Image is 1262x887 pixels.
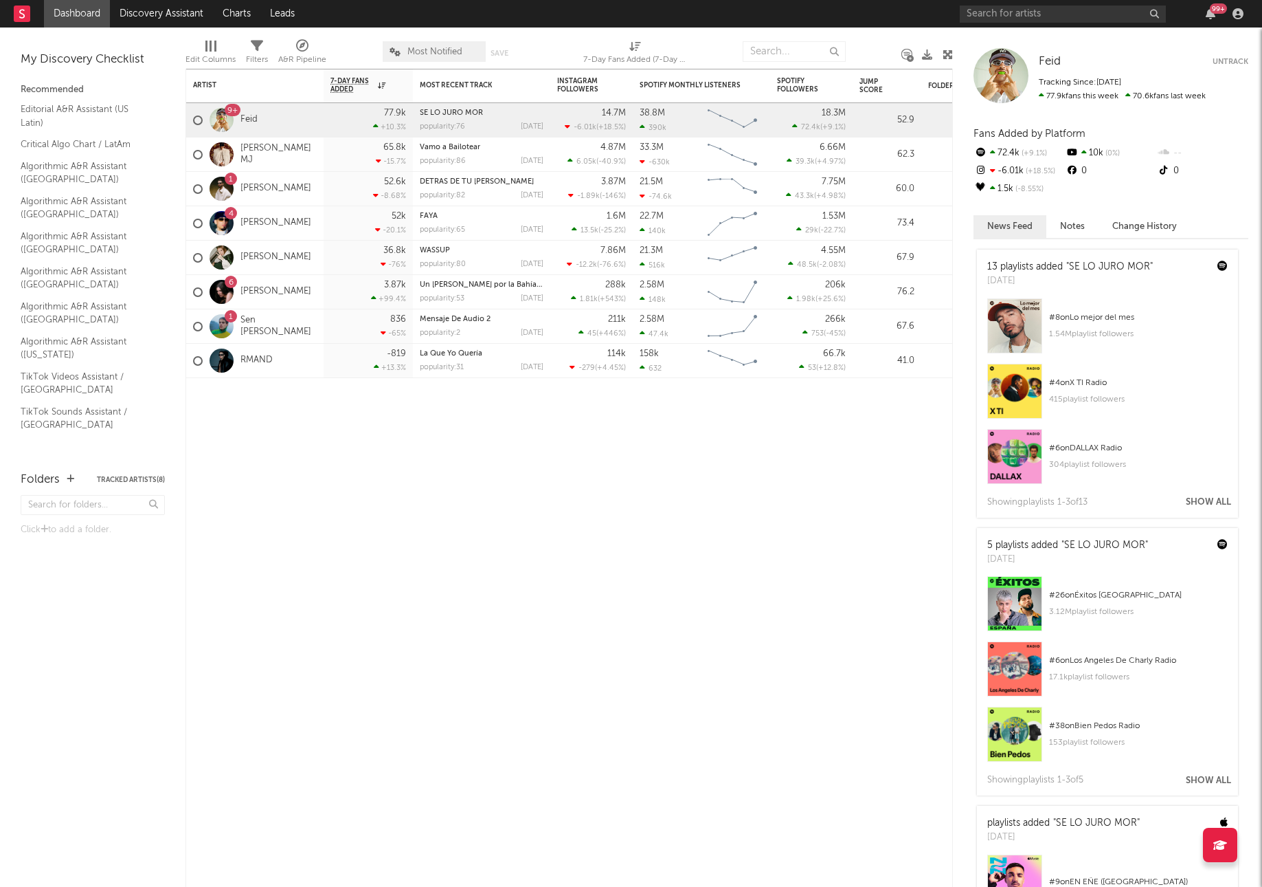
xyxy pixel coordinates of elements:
div: 1.53M [822,212,846,221]
input: Search for artists [960,6,1166,23]
div: WASSUP [420,247,543,254]
div: popularity: 31 [420,364,464,371]
div: [DATE] [521,261,543,268]
a: Algorithmic A&R Assistant ([GEOGRAPHIC_DATA]) [21,229,151,257]
a: TikTok Sounds Assistant / [GEOGRAPHIC_DATA] [21,404,151,432]
div: Spotify Monthly Listeners [640,81,743,89]
div: 99 + [1210,3,1227,14]
a: RMAND [240,355,273,366]
div: 4.55M [821,246,846,255]
div: # 6 on Los Angeles De Charly Radio [1049,653,1228,669]
div: 0 [1157,162,1248,180]
a: "SE LO JURO MOR" [1061,540,1148,550]
div: +13.3 % [374,363,406,372]
div: 5 playlists added [987,538,1148,553]
div: ( ) [802,329,846,338]
div: 52.6k [384,177,406,186]
a: Un [PERSON_NAME] por la Bahía, [GEOGRAPHIC_DATA][PERSON_NAME] [420,281,678,289]
div: ( ) [788,260,846,269]
div: 52k [392,212,406,221]
span: +18.5 % [1024,168,1055,175]
svg: Chart title [701,344,763,378]
div: 36.8k [383,246,406,255]
div: 304 playlist followers [1049,457,1228,473]
div: 206k [825,281,846,289]
a: #8onLo mejor del mes1.54Mplaylist followers [977,298,1238,364]
input: Search... [743,41,846,62]
span: 39.3k [796,158,815,166]
div: [DATE] [521,226,543,234]
div: Click to add a folder. [21,522,165,538]
div: [DATE] [987,831,1140,844]
div: 415 playlist followers [1049,391,1228,408]
div: 7-Day Fans Added (7-Day Fans Added) [583,52,686,68]
a: Sen [PERSON_NAME] [240,315,317,338]
span: 6.05k [576,158,596,166]
div: 2.58M [640,281,664,289]
span: Tracking Since: [DATE] [1039,78,1121,87]
div: -819 [387,349,406,358]
a: TikTok Videos Assistant / [GEOGRAPHIC_DATA] [21,369,151,397]
div: +10.3 % [373,122,406,131]
input: Search for folders... [21,495,165,515]
span: Fans Added by Platform [973,129,1085,139]
div: 632 [640,364,662,373]
div: playlists added [987,816,1140,831]
div: ( ) [792,122,846,131]
span: 43.3k [795,193,814,200]
div: 1.5k [973,180,1065,198]
div: 158k [640,349,659,358]
div: 67.6 [859,318,914,335]
span: 53 [808,364,816,372]
div: popularity: 53 [420,295,464,303]
div: ( ) [578,329,626,338]
span: 753 [811,330,824,338]
div: 114k [607,349,626,358]
div: ( ) [568,191,626,200]
div: 266k [825,315,846,324]
span: -1.89k [577,193,600,200]
a: Mensaje De Audio 2 [420,316,491,323]
div: popularity: 86 [420,157,466,165]
div: 60.0 [859,181,914,197]
span: -40.9 % [598,158,624,166]
div: 7.86M [600,246,626,255]
div: popularity: 82 [420,192,465,199]
span: +18.5 % [598,124,624,131]
div: 33.3M [640,143,664,152]
span: +25.6 % [818,296,844,303]
button: Show All [1186,498,1231,507]
a: [PERSON_NAME] [240,252,311,263]
div: ( ) [571,294,626,303]
div: -15.7 % [376,157,406,166]
div: 6.66M [820,143,846,152]
button: Change History [1098,215,1191,238]
div: La Que Yo Quería [420,350,543,358]
button: News Feed [973,215,1046,238]
div: ( ) [787,294,846,303]
div: -20.1 % [375,226,406,234]
div: ( ) [799,363,846,372]
div: ( ) [567,260,626,269]
span: 1.98k [796,296,815,303]
span: -76.6 % [599,261,624,269]
div: Recommended [21,82,165,98]
span: 45 [587,330,596,338]
div: 17.1k playlist followers [1049,669,1228,686]
div: 67.9 [859,250,914,266]
div: 47.4k [640,329,668,338]
div: popularity: 76 [420,123,465,131]
a: #6onDALLAX Radio304playlist followers [977,429,1238,494]
div: Edit Columns [185,52,236,68]
div: [DATE] [987,274,1153,288]
button: Save [491,50,508,57]
div: 836 [390,315,406,324]
a: SE LO JURO MOR [420,109,483,117]
span: -8.55 % [1013,186,1044,193]
span: 7-Day Fans Added [330,77,374,94]
div: 10k [1065,144,1156,162]
div: 21.5M [640,177,663,186]
div: # 8 on Lo mejor del mes [1049,309,1228,326]
button: Show All [1186,776,1231,785]
div: 0 [1065,162,1156,180]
